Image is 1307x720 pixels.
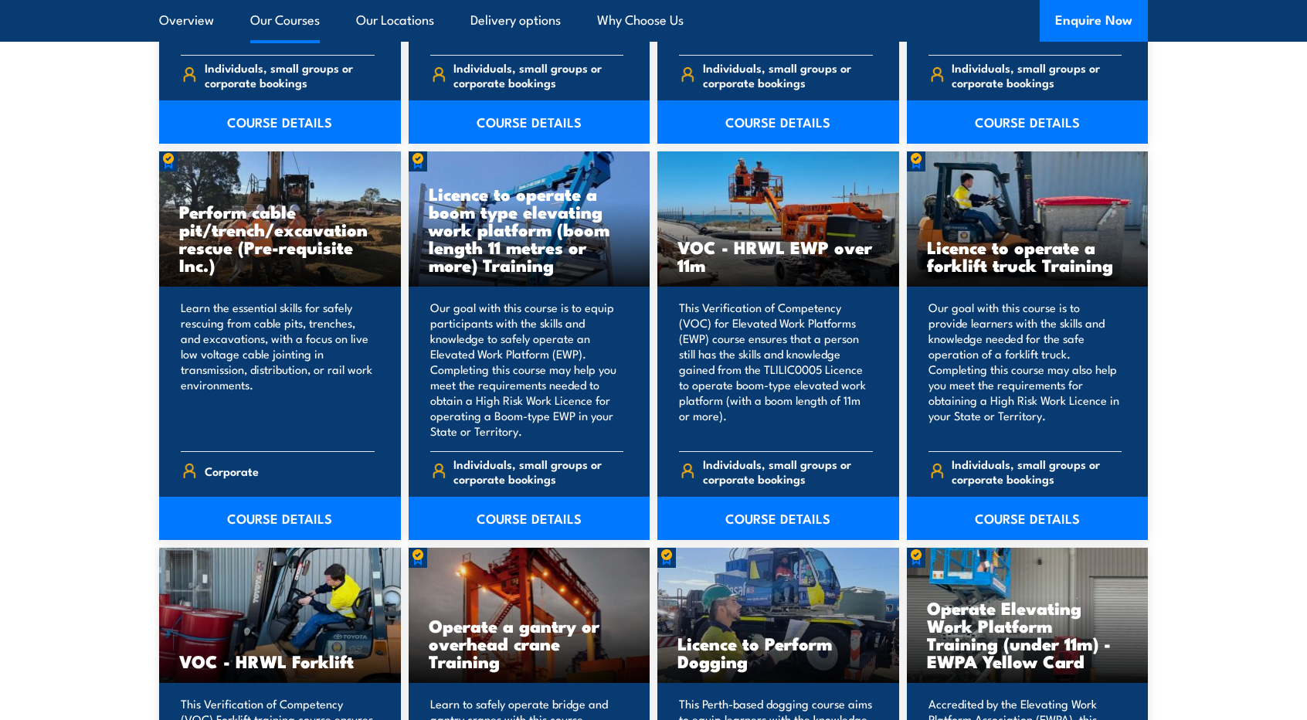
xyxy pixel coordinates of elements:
[430,300,624,439] p: Our goal with this course is to equip participants with the skills and knowledge to safely operat...
[159,497,401,540] a: COURSE DETAILS
[927,599,1129,670] h3: Operate Elevating Work Platform Training (under 11m) - EWPA Yellow Card
[907,100,1149,144] a: COURSE DETAILS
[657,100,899,144] a: COURSE DETAILS
[679,300,873,439] p: This Verification of Competency (VOC) for Elevated Work Platforms (EWP) course ensures that a per...
[409,497,650,540] a: COURSE DETAILS
[657,497,899,540] a: COURSE DETAILS
[181,300,375,439] p: Learn the essential skills for safely rescuing from cable pits, trenches, and excavations, with a...
[928,300,1122,439] p: Our goal with this course is to provide learners with the skills and knowledge needed for the saf...
[927,238,1129,273] h3: Licence to operate a forklift truck Training
[952,457,1122,486] span: Individuals, small groups or corporate bookings
[703,60,873,90] span: Individuals, small groups or corporate bookings
[703,457,873,486] span: Individuals, small groups or corporate bookings
[429,616,630,670] h3: Operate a gantry or overhead crane Training
[179,202,381,273] h3: Perform cable pit/trench/excavation rescue (Pre-requisite Inc.)
[677,634,879,670] h3: Licence to Perform Dogging
[453,457,623,486] span: Individuals, small groups or corporate bookings
[409,100,650,144] a: COURSE DETAILS
[677,238,879,273] h3: VOC - HRWL EWP over 11m
[429,185,630,273] h3: Licence to operate a boom type elevating work platform (boom length 11 metres or more) Training
[453,60,623,90] span: Individuals, small groups or corporate bookings
[205,60,375,90] span: Individuals, small groups or corporate bookings
[179,652,381,670] h3: VOC - HRWL Forklift
[159,100,401,144] a: COURSE DETAILS
[952,60,1122,90] span: Individuals, small groups or corporate bookings
[205,459,259,483] span: Corporate
[907,497,1149,540] a: COURSE DETAILS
